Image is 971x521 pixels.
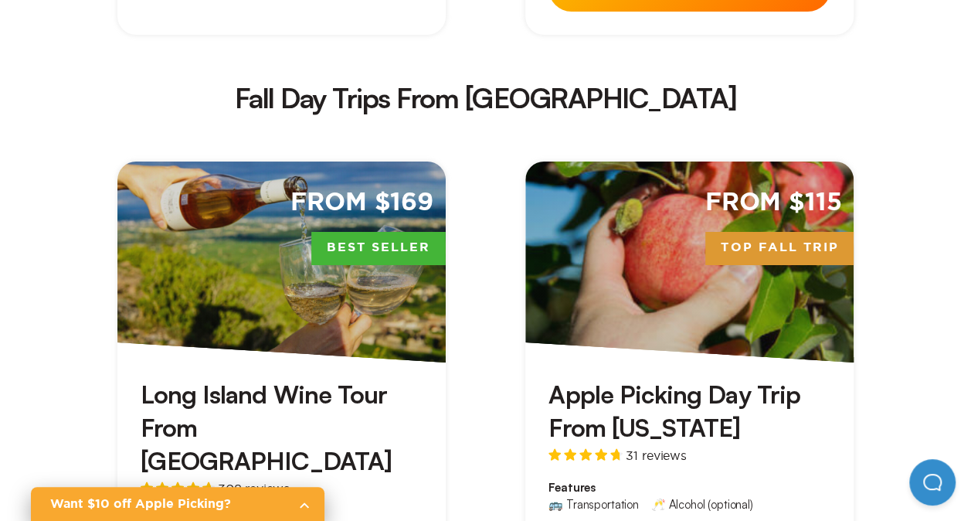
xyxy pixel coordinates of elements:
span: From $169 [290,186,433,220]
span: Best Seller [311,232,446,264]
h2: Want $10 off Apple Picking? [50,495,286,513]
span: From $115 [705,186,842,220]
span: 308 reviews [218,482,290,495]
div: 🥂 Alcohol (optional) [651,499,753,510]
a: Want $10 off Apple Picking? [31,487,324,521]
span: 31 reviews [626,449,686,461]
iframe: Help Scout Beacon - Open [909,459,956,506]
span: Features [548,480,830,495]
h3: Apple Picking Day Trip From [US_STATE] [548,378,830,444]
h2: Fall Day Trips From [GEOGRAPHIC_DATA] [102,84,869,112]
h3: Long Island Wine Tour From [GEOGRAPHIC_DATA] [141,378,423,478]
span: Top Fall Trip [705,232,854,264]
div: 🚌 Transportation [548,499,638,510]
